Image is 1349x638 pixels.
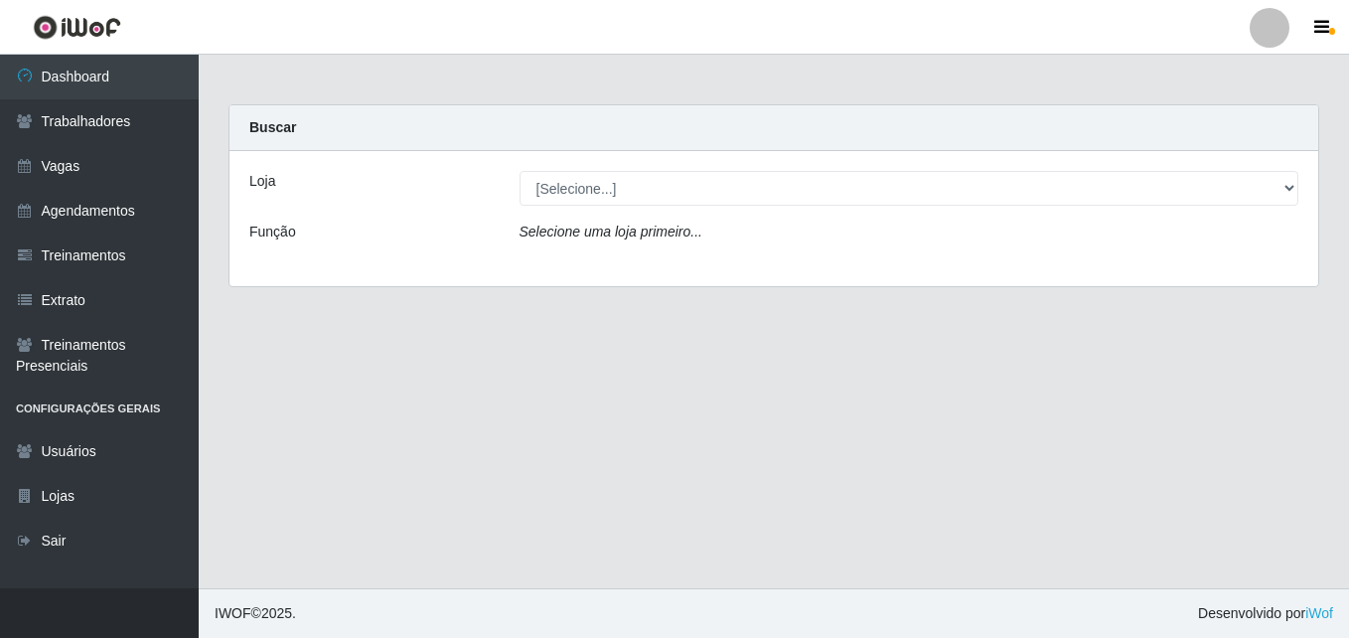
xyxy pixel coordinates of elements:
img: CoreUI Logo [33,15,121,40]
label: Loja [249,171,275,192]
span: Desenvolvido por [1198,603,1333,624]
span: IWOF [215,605,251,621]
i: Selecione uma loja primeiro... [520,224,702,239]
label: Função [249,222,296,242]
a: iWof [1305,605,1333,621]
strong: Buscar [249,119,296,135]
span: © 2025 . [215,603,296,624]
